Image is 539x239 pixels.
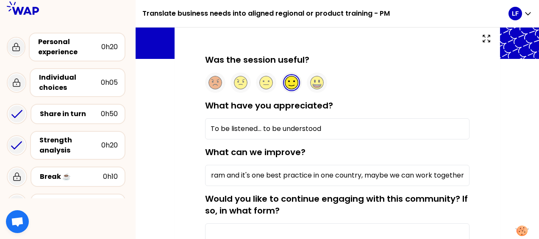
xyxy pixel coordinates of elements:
div: 0h20 [101,42,118,52]
div: 0h05 [101,78,118,88]
div: Share in turn [40,109,101,119]
div: Personal experience [38,37,101,57]
div: Strength analysis [39,135,101,156]
label: Would you like to continue engaging with this community? If so, in what form? [205,193,468,217]
div: Break ☕️ [40,172,103,182]
div: 0h20 [101,140,118,150]
div: 0h10 [103,172,118,182]
div: Chat abierto [6,210,29,233]
button: LF [508,7,532,20]
label: What have you appreciated? [205,100,333,111]
div: Individual choices [39,72,101,93]
p: LF [512,9,519,18]
label: Was the session useful? [205,54,309,66]
label: What can we improve? [205,146,306,158]
div: 0h50 [101,109,118,119]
